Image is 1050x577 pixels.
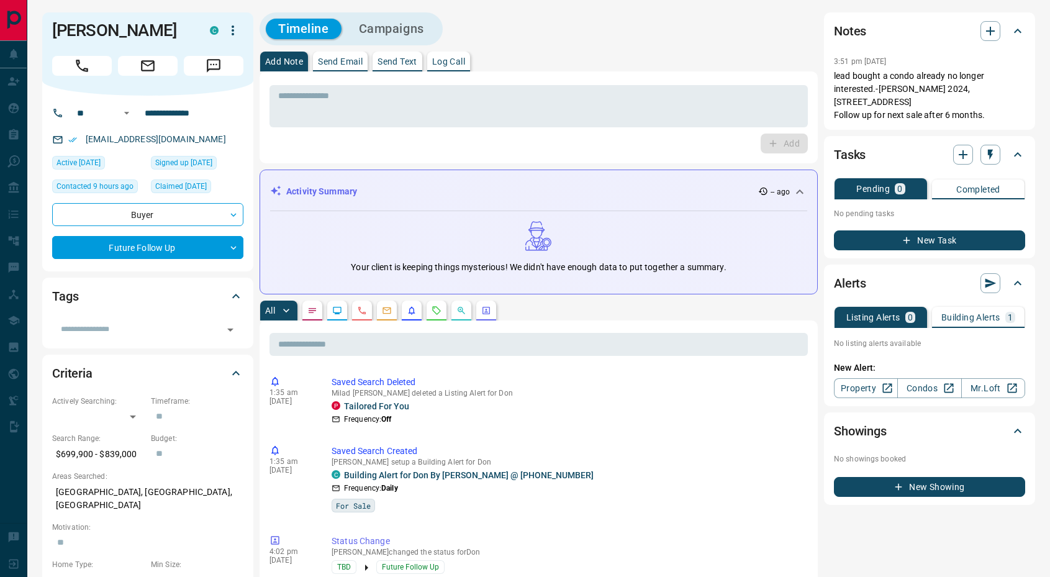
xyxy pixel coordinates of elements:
[834,57,887,66] p: 3:51 pm [DATE]
[382,306,392,316] svg: Emails
[456,306,466,316] svg: Opportunities
[336,499,371,512] span: For Sale
[432,306,441,316] svg: Requests
[357,306,367,316] svg: Calls
[771,186,790,198] p: -- ago
[346,19,437,39] button: Campaigns
[332,306,342,316] svg: Lead Browsing Activity
[834,453,1025,465] p: No showings booked
[941,313,1000,322] p: Building Alerts
[908,313,913,322] p: 0
[407,306,417,316] svg: Listing Alerts
[834,268,1025,298] div: Alerts
[269,547,313,556] p: 4:02 pm
[52,471,243,482] p: Areas Searched:
[344,401,409,411] a: Tailored For You
[269,457,313,466] p: 1:35 am
[52,482,243,516] p: [GEOGRAPHIC_DATA], [GEOGRAPHIC_DATA], [GEOGRAPHIC_DATA]
[834,378,898,398] a: Property
[344,483,398,494] p: Frequency:
[856,184,890,193] p: Pending
[332,445,803,458] p: Saved Search Created
[57,157,101,169] span: Active [DATE]
[378,57,417,66] p: Send Text
[897,184,902,193] p: 0
[52,358,243,388] div: Criteria
[344,470,594,480] a: Building Alert for Don By [PERSON_NAME] @ [PHONE_NUMBER]
[52,559,145,570] p: Home Type:
[52,433,145,444] p: Search Range:
[318,57,363,66] p: Send Email
[151,433,243,444] p: Budget:
[52,522,243,533] p: Motivation:
[834,70,1025,122] p: lead bought a condo already no longer interested.-[PERSON_NAME] 2024, [STREET_ADDRESS] Follow up ...
[961,378,1025,398] a: Mr.Loft
[834,273,866,293] h2: Alerts
[834,21,866,41] h2: Notes
[332,376,803,389] p: Saved Search Deleted
[52,396,145,407] p: Actively Searching:
[52,236,243,259] div: Future Follow Up
[52,203,243,226] div: Buyer
[432,57,465,66] p: Log Call
[834,421,887,441] h2: Showings
[222,321,239,338] button: Open
[332,535,803,548] p: Status Change
[1008,313,1013,322] p: 1
[151,179,243,197] div: Thu Apr 11 2024
[834,140,1025,170] div: Tasks
[184,56,243,76] span: Message
[118,56,178,76] span: Email
[834,361,1025,375] p: New Alert:
[332,401,340,410] div: property.ca
[897,378,961,398] a: Condos
[269,556,313,565] p: [DATE]
[381,484,398,493] strong: Daily
[86,134,226,144] a: [EMAIL_ADDRESS][DOMAIN_NAME]
[210,26,219,35] div: condos.ca
[834,204,1025,223] p: No pending tasks
[846,313,900,322] p: Listing Alerts
[332,470,340,479] div: condos.ca
[119,106,134,120] button: Open
[52,20,191,40] h1: [PERSON_NAME]
[266,19,342,39] button: Timeline
[155,157,212,169] span: Signed up [DATE]
[382,561,439,573] span: Future Follow Up
[332,389,803,398] p: Milad [PERSON_NAME] deleted a Listing Alert for Don
[270,180,807,203] div: Activity Summary-- ago
[307,306,317,316] svg: Notes
[155,180,207,193] span: Claimed [DATE]
[52,444,145,465] p: $699,900 - $839,000
[68,135,77,144] svg: Email Verified
[269,397,313,406] p: [DATE]
[332,548,803,557] p: [PERSON_NAME] changed the status for Don
[332,458,803,466] p: [PERSON_NAME] setup a Building Alert for Don
[52,363,93,383] h2: Criteria
[269,466,313,475] p: [DATE]
[52,179,145,197] div: Tue Oct 14 2025
[151,396,243,407] p: Timeframe:
[286,185,357,198] p: Activity Summary
[337,561,351,573] span: TBD
[834,16,1025,46] div: Notes
[834,477,1025,497] button: New Showing
[481,306,491,316] svg: Agent Actions
[52,281,243,311] div: Tags
[834,145,866,165] h2: Tasks
[52,56,112,76] span: Call
[344,414,391,425] p: Frequency:
[52,156,145,173] div: Fri Apr 12 2024
[265,306,275,315] p: All
[381,415,391,424] strong: Off
[834,230,1025,250] button: New Task
[57,180,134,193] span: Contacted 9 hours ago
[265,57,303,66] p: Add Note
[151,559,243,570] p: Min Size:
[269,388,313,397] p: 1:35 am
[351,261,726,274] p: Your client is keeping things mysterious! We didn't have enough data to put together a summary.
[834,338,1025,349] p: No listing alerts available
[834,416,1025,446] div: Showings
[151,156,243,173] div: Thu Apr 11 2024
[956,185,1000,194] p: Completed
